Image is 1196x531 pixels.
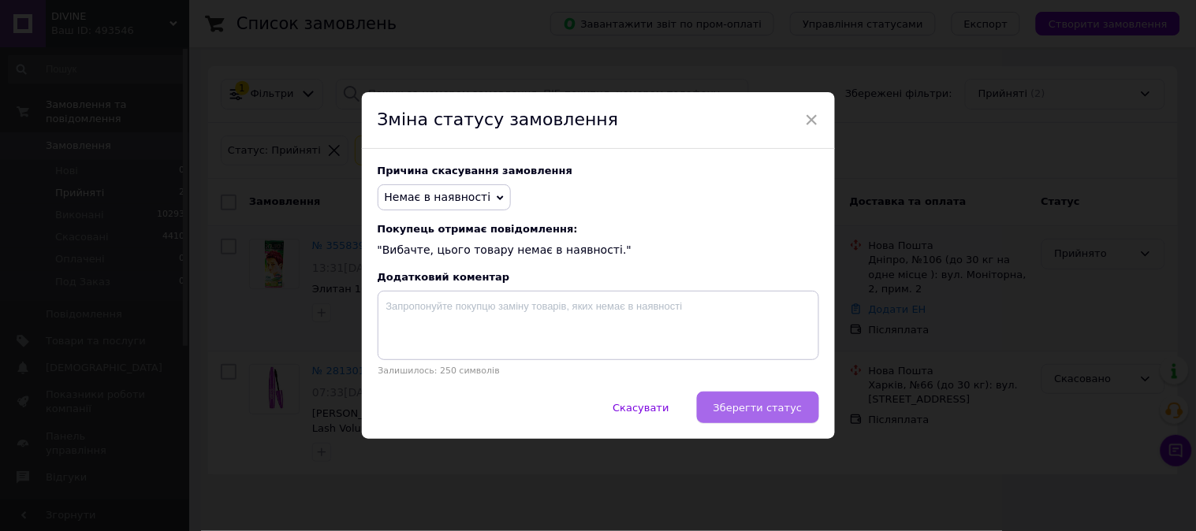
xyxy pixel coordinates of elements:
[385,191,491,203] span: Немає в наявності
[378,165,819,176] div: Причина скасування замовлення
[378,223,819,258] div: "Вибачте, цього товару немає в наявності."
[378,223,819,235] span: Покупець отримає повідомлення:
[378,271,819,283] div: Додатковий коментар
[362,92,835,149] div: Зміна статусу замовлення
[613,402,669,414] span: Скасувати
[697,392,819,423] button: Зберегти статус
[714,402,803,414] span: Зберегти статус
[596,392,685,423] button: Скасувати
[805,106,819,133] span: ×
[378,366,819,376] p: Залишилось: 250 символів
